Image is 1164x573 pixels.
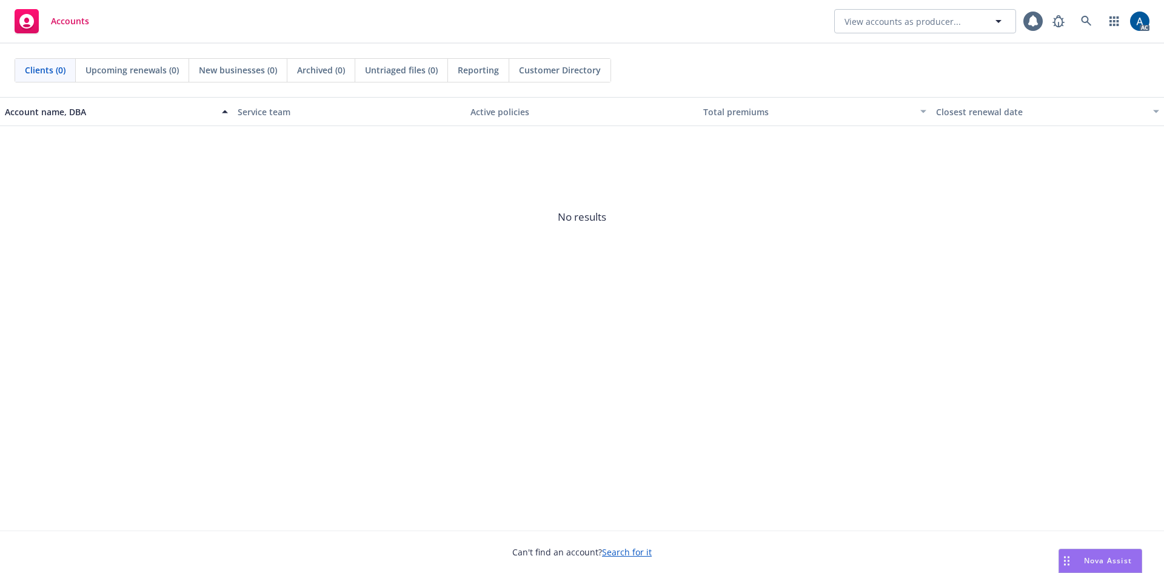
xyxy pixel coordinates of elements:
button: Service team [233,97,466,126]
div: Closest renewal date [936,106,1146,118]
span: Nova Assist [1084,555,1132,566]
span: View accounts as producer... [845,15,961,28]
button: Total premiums [698,97,931,126]
span: New businesses (0) [199,64,277,76]
button: View accounts as producer... [834,9,1016,33]
span: Reporting [458,64,499,76]
span: Can't find an account? [512,546,652,558]
div: Active policies [470,106,694,118]
span: Upcoming renewals (0) [85,64,179,76]
button: Nova Assist [1059,549,1142,573]
span: Archived (0) [297,64,345,76]
a: Accounts [10,4,94,38]
span: Customer Directory [519,64,601,76]
img: photo [1130,12,1149,31]
a: Search [1074,9,1099,33]
a: Report a Bug [1046,9,1071,33]
a: Switch app [1102,9,1126,33]
span: Untriaged files (0) [365,64,438,76]
div: Total premiums [703,106,913,118]
button: Active policies [466,97,698,126]
span: Accounts [51,16,89,26]
span: Clients (0) [25,64,65,76]
button: Closest renewal date [931,97,1164,126]
a: Search for it [602,546,652,558]
div: Service team [238,106,461,118]
div: Drag to move [1059,549,1074,572]
div: Account name, DBA [5,106,215,118]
